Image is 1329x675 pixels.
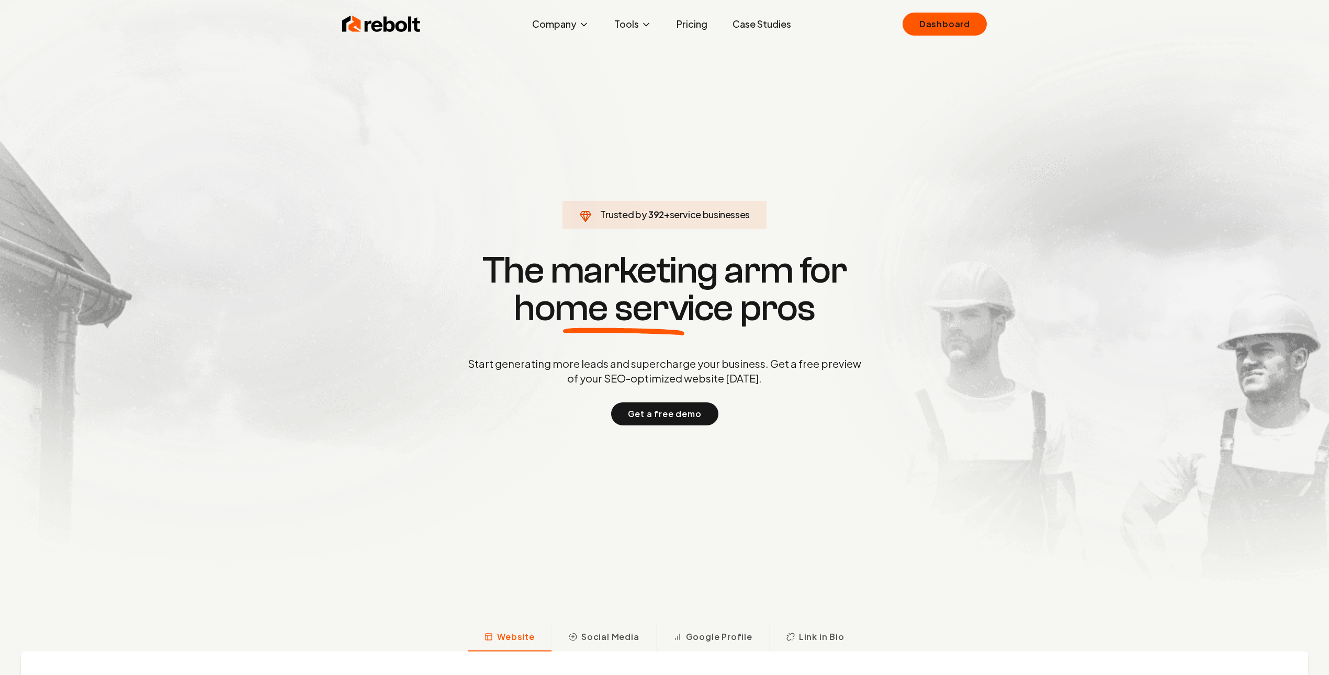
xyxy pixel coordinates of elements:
button: Google Profile [656,624,769,651]
a: Pricing [668,14,716,35]
button: Company [524,14,598,35]
span: Trusted by [600,208,647,220]
a: Case Studies [724,14,799,35]
h1: The marketing arm for pros [413,252,916,327]
span: home service [514,289,733,327]
span: + [664,208,670,220]
button: Tools [606,14,660,35]
span: service businesses [670,208,750,220]
span: Link in Bio [799,631,844,643]
a: Dashboard [903,13,987,36]
button: Social Media [551,624,656,651]
p: Start generating more leads and supercharge your business. Get a free preview of your SEO-optimiz... [466,356,863,386]
span: Social Media [581,631,639,643]
button: Website [468,624,551,651]
span: 392 [648,207,664,222]
span: Google Profile [686,631,752,643]
button: Get a free demo [611,402,718,425]
button: Link in Bio [769,624,861,651]
span: Website [497,631,535,643]
img: Rebolt Logo [342,14,421,35]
